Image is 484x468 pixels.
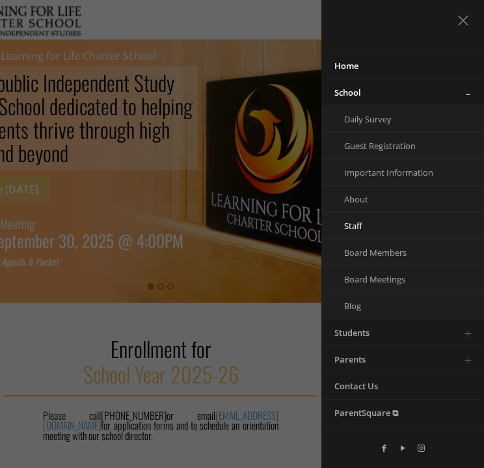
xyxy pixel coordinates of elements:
span: Important Information [344,167,433,178]
a: Board Members [321,240,451,266]
span: Guest Registration [344,140,416,152]
span: School [334,87,361,98]
span: Board Meetings [344,273,405,285]
span: About [344,193,368,205]
span: ParentSquare ⧉ [334,407,398,419]
span: Daily Survey [344,113,392,125]
a: Parents [321,346,451,372]
a: Toggle submenu [455,346,481,372]
a: About [321,186,451,212]
a: Instagram icon [412,439,430,456]
span: Staff [344,220,362,232]
span: Students [334,327,370,338]
a: menu close icon [453,8,476,31]
a: Contact Us [321,373,451,399]
a: Staff [321,213,451,239]
a: ParentSquare ⧉ [321,400,451,426]
a: Students [321,320,451,346]
a: Toggle submenu [455,79,481,105]
span: Contact Us [334,380,378,392]
span: Parents [334,353,366,365]
a: Board Meetings [321,266,451,292]
a: YouTube icon [394,439,412,456]
a: Daily Survey [321,106,451,132]
span: Blog [344,300,361,312]
a: Home [321,53,451,79]
nav: Main menu [321,52,484,426]
a: Toggle submenu [455,320,481,346]
a: Guest Registration [321,133,451,159]
span: Board Members [344,247,407,258]
a: Facebook icon [375,439,394,456]
a: School [321,79,451,105]
a: Important Information [321,159,451,186]
a: Blog [321,293,451,319]
span: Home [334,60,358,72]
ul: social menu [334,439,471,456]
div: main menu [321,52,484,426]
